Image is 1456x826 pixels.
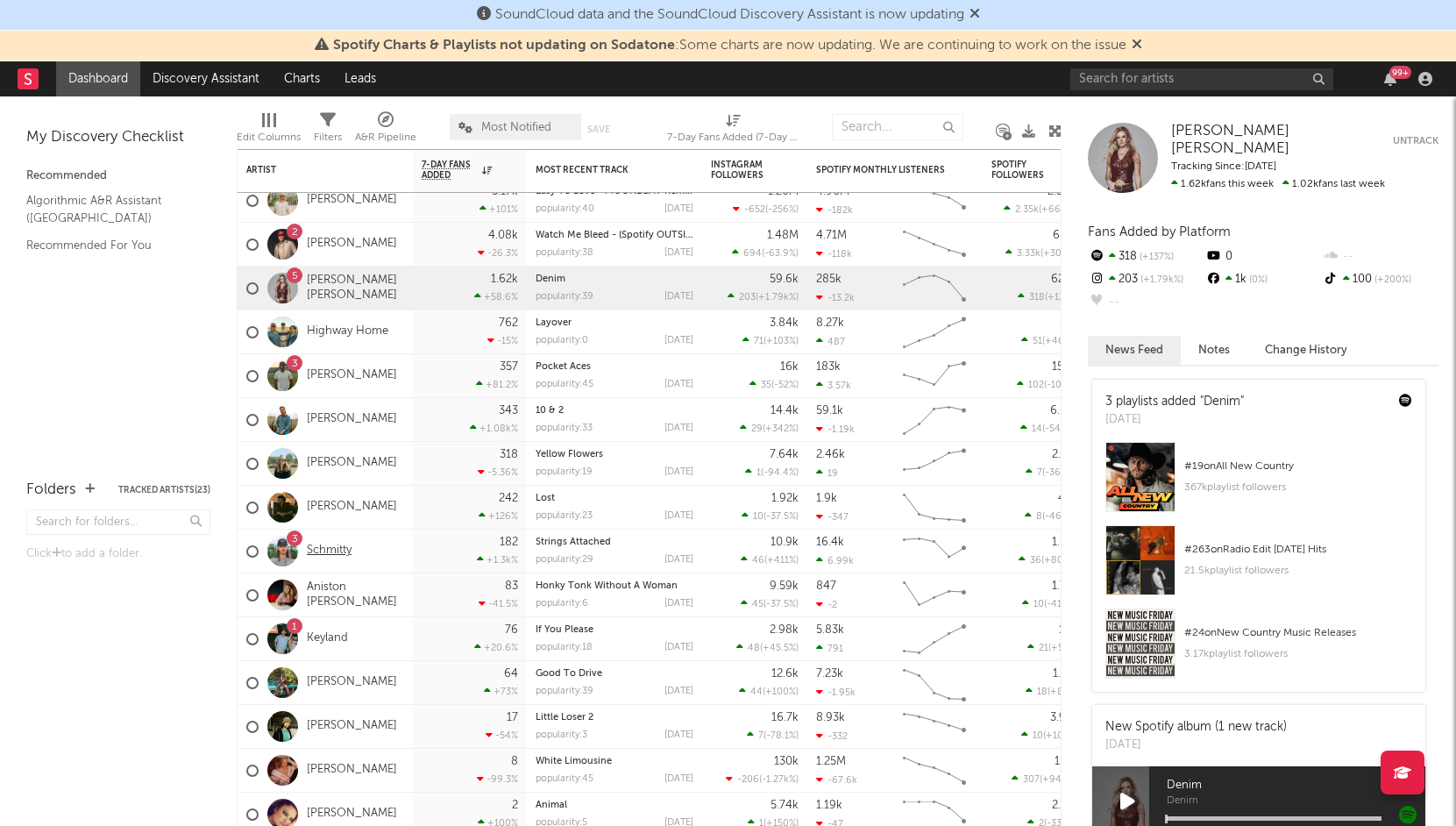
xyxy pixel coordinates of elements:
div: 203 [1088,268,1204,291]
div: -332 [816,730,848,742]
div: 16.7k [771,712,799,723]
div: +1.08k % [470,423,518,434]
div: [DATE] [664,555,693,565]
div: popularity: 39 [536,687,593,696]
div: 19 [816,467,838,479]
a: If You Please [536,625,593,635]
div: 8 [511,756,518,767]
div: A&R Pipeline [355,127,416,148]
span: : Some charts are now updating. We are continuing to work on the issue [333,39,1126,53]
div: White Limousine [536,757,693,766]
div: ( ) [747,730,799,741]
div: ( ) [741,554,799,566]
div: # 263 on Radio Edit [DATE] Hits [1184,539,1412,560]
button: Notes [1181,336,1247,365]
div: +20.6 % [474,642,518,653]
div: popularity: 45 [536,380,593,389]
a: Algorithmic A&R Assistant ([GEOGRAPHIC_DATA]) [26,191,193,227]
div: [DATE] [664,467,693,477]
div: ( ) [1004,203,1079,215]
svg: Chart title [895,267,974,310]
a: Strings Attached [536,538,611,547]
div: ( ) [1021,335,1079,346]
div: 21.5k playlist followers [1184,560,1412,581]
span: 48 [748,644,760,653]
span: -78.1 % [766,731,796,741]
div: +58.6 % [474,291,518,303]
span: 318 [1029,293,1045,303]
a: Charts [272,61,332,96]
a: [PERSON_NAME] [307,193,397,208]
span: 35 [761,381,771,390]
span: 8 [1036,512,1042,522]
div: Good To Drive [536,669,693,679]
span: 29 [751,424,763,434]
span: +137 % [1137,253,1174,262]
a: [PERSON_NAME] [PERSON_NAME] [307,274,404,303]
div: ( ) [749,379,799,390]
span: 7 [758,731,764,741]
a: [PERSON_NAME] [307,675,397,690]
div: -2 [816,599,837,610]
span: Fans Added by Platform [1088,225,1231,239]
div: Layover [536,318,693,328]
div: 357 [500,361,518,373]
div: 4.71M [816,230,847,241]
span: 7-Day Fans Added [422,160,478,181]
span: +1.79k % [1138,275,1183,285]
div: 1.48M [767,230,799,241]
div: -41.5 % [479,598,518,609]
span: Dismiss [969,8,980,22]
span: 45 [752,600,764,609]
svg: Chart title [895,354,974,398]
div: Little Loser 2 [536,713,693,723]
span: 51 [1033,337,1042,346]
a: Yellow Flowers [536,450,603,459]
a: Pocket Aces [536,362,591,372]
div: -54 % [486,730,518,741]
div: 10.9k [771,537,799,548]
div: 17 [507,712,518,723]
div: [DATE] [664,643,693,652]
a: Little Loser 2 [536,713,593,723]
div: 64 [504,668,518,680]
span: Tracking Since: [DATE] [1171,161,1276,172]
svg: Chart title [895,442,974,486]
div: 183k [816,361,841,373]
div: ( ) [741,598,799,609]
div: 318 [1088,246,1204,268]
input: Search for artists [1070,68,1333,90]
span: Most Notified [481,122,551,133]
a: Leads [332,61,388,96]
div: +1.3k % [477,554,518,566]
div: -347 [816,511,849,523]
div: 367k playlist followers [1184,477,1412,498]
div: 8.27k [816,317,844,329]
div: ( ) [732,247,799,259]
span: 3.33k [1017,249,1041,259]
div: 3.84k [770,317,799,329]
div: ( ) [1018,291,1079,303]
a: [PERSON_NAME] [PERSON_NAME] [1171,123,1393,159]
div: My Discovery Checklist [26,127,210,148]
svg: Chart title [895,179,974,223]
span: 14 [1032,424,1042,434]
div: Click to add a folder. [26,544,210,565]
span: 2.35k [1015,205,1039,215]
a: [PERSON_NAME] [307,807,397,822]
span: 44 [750,687,763,697]
div: [DATE] [664,687,693,696]
div: 130k [774,756,799,767]
div: ( ) [742,510,799,522]
div: 7.64k [770,449,799,460]
a: White Limousine [536,757,612,766]
div: Yellow Flowers [536,450,693,459]
svg: Chart title [895,705,974,749]
div: 76 [505,624,518,636]
a: Schmitty [307,544,352,559]
a: [PERSON_NAME] [307,719,397,734]
a: [PERSON_NAME] [307,368,397,383]
span: -52 % [774,381,796,390]
svg: Chart title [895,223,974,267]
span: 7 [1037,468,1042,478]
